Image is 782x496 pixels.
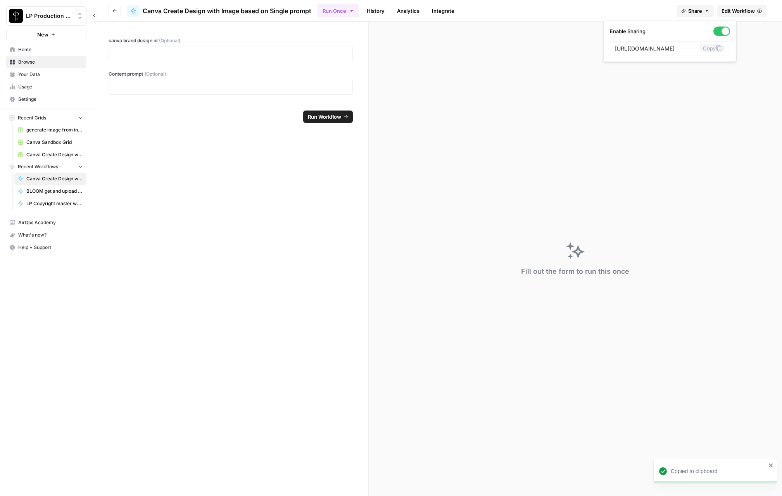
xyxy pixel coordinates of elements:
a: AirOps Academy [6,216,86,229]
button: Run Workflow [303,111,353,123]
span: Share [688,7,702,15]
button: Run Once [318,4,359,17]
span: LP Copyright master workflow [26,200,83,207]
a: generate image from input image (copyright tests) duplicate Grid [14,124,86,136]
span: generate image from input image (copyright tests) duplicate Grid [26,126,83,133]
div: Share [603,20,737,62]
img: LP Production Workloads Logo [9,9,23,23]
span: LP Production Workloads [26,12,73,20]
button: New [6,29,86,40]
span: Canva Create Design with Image based on Single prompt [143,6,311,16]
a: Canva Create Design with Image Workflow Grid [14,149,86,161]
span: New [37,31,48,38]
a: Integrate [427,5,459,17]
button: Recent Grids [6,112,86,124]
button: Copy [700,45,725,52]
button: What's new? [6,229,86,241]
span: Help + Support [18,244,83,251]
label: Enable Sharing [610,27,730,36]
a: Canva Create Design with Image based on Single prompt [127,5,311,17]
span: Browse [18,59,83,66]
label: canva brand design id [109,37,353,44]
button: Workspace: LP Production Workloads [6,6,86,26]
a: Canva Create Design with Image based on Single prompt [14,173,86,185]
a: Analytics [392,5,424,17]
a: Your Data [6,68,86,81]
button: Recent Workflows [6,161,86,173]
span: Canva Create Design with Image Workflow Grid [26,151,83,158]
a: Edit Workflow [717,5,766,17]
a: Canva Sandbox Grid [14,136,86,149]
span: Canva Sandbox Grid [26,139,83,146]
span: Recent Workflows [18,163,58,170]
span: Canva Create Design with Image based on Single prompt [26,175,83,182]
span: Home [18,46,83,53]
span: Edit Workflow [722,7,755,15]
span: Settings [18,96,83,103]
a: Settings [6,93,86,105]
span: Recent Grids [18,114,46,121]
button: Share [677,5,714,17]
span: (Optional) [145,71,166,78]
span: BLOOM get and upload media [26,188,83,195]
a: History [362,5,389,17]
div: Copied to clipboard [671,467,766,475]
span: Your Data [18,71,83,78]
div: What's new? [7,229,86,241]
span: Run Workflow [308,113,341,121]
a: Home [6,43,86,56]
span: AirOps Academy [18,219,83,226]
label: Content prompt [109,71,353,78]
a: Browse [6,56,86,68]
button: Help + Support [6,241,86,254]
div: Fill out the form to run this once [521,266,629,277]
span: (Optional) [159,37,180,44]
span: Usage [18,83,83,90]
button: close [768,462,774,468]
a: Usage [6,81,86,93]
a: BLOOM get and upload media [14,185,86,197]
a: LP Copyright master workflow [14,197,86,210]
